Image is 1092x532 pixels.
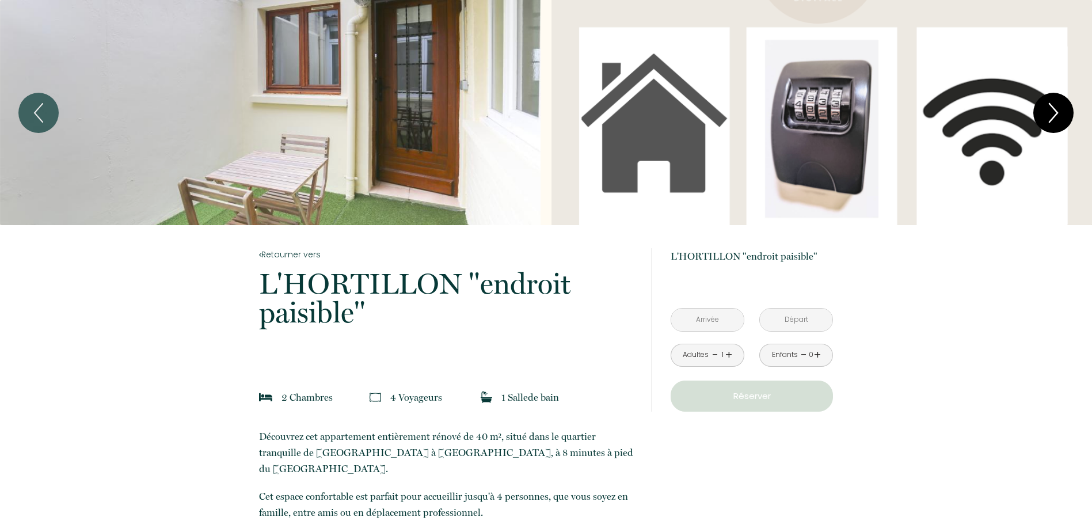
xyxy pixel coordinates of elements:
a: + [814,346,821,364]
div: 1 [720,349,725,360]
div: Enfants [772,349,798,360]
span: s [438,392,442,403]
a: - [712,346,718,364]
p: Découvrez cet appartement entièrement rénové de 40 m², situé dans le quartier tranquille de [GEOG... [259,428,637,477]
a: - [801,346,807,364]
img: guests [370,392,381,403]
p: L'HORTILLON "endroit paisible" [671,248,833,264]
p: 1 Salle de bain [501,389,559,405]
p: Cet espace confortable est parfait pour accueillir jusqu'à 4 personnes, que vous soyez en famille... [259,488,637,520]
a: Retourner vers [259,248,637,261]
input: Arrivée [671,309,744,331]
button: Réserver [671,381,833,412]
input: Départ [760,309,832,331]
p: 2 Chambre [281,389,333,405]
p: 4 Voyageur [390,389,442,405]
button: Next [1033,93,1074,133]
span: s [329,392,333,403]
p: Réserver [675,389,829,403]
button: Previous [18,93,59,133]
div: 0 [808,349,814,360]
a: + [725,346,732,364]
p: L'HORTILLON "endroit paisible" [259,269,637,327]
div: Adultes [683,349,709,360]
